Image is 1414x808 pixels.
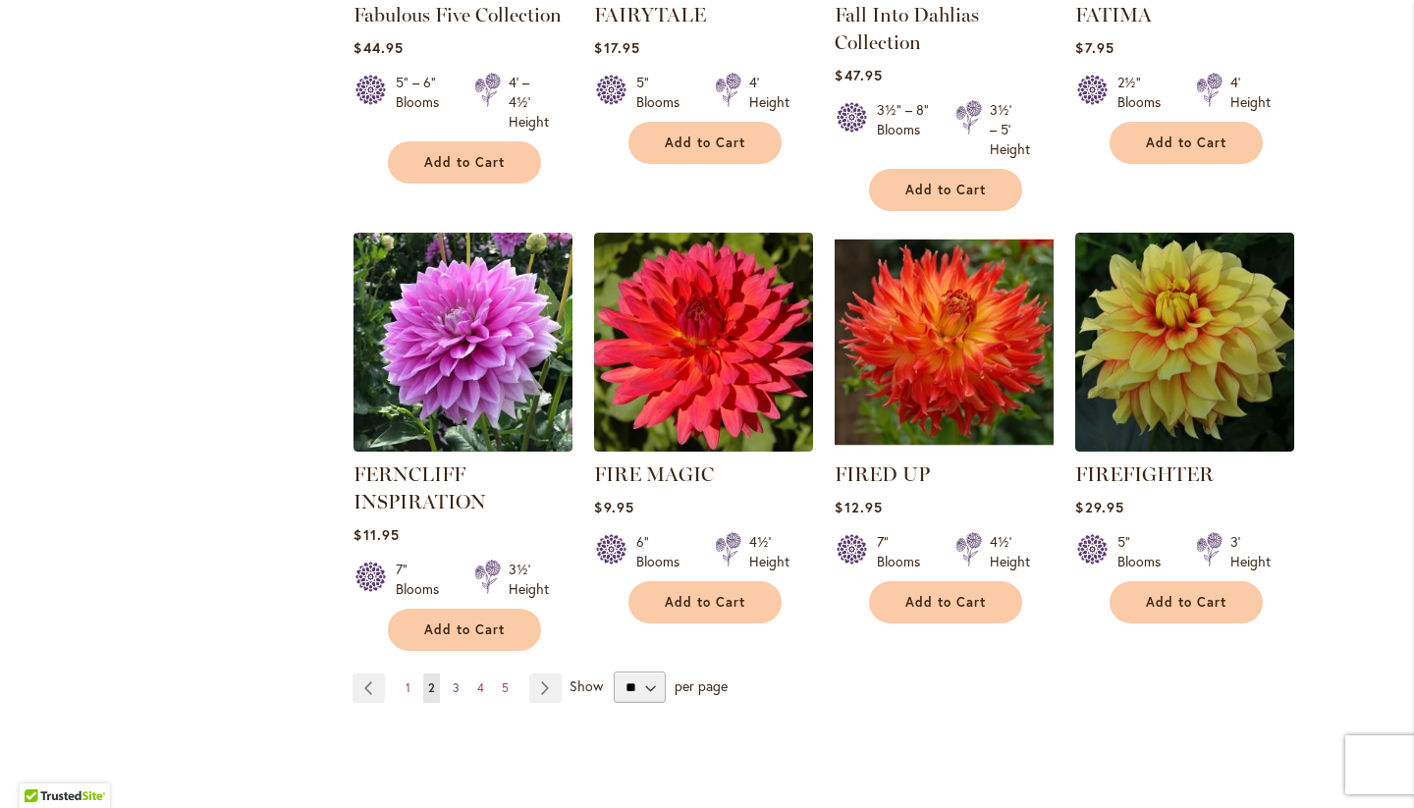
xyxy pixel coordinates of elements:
span: 2 [428,680,435,695]
span: 4 [477,680,484,695]
button: Add to Cart [388,141,541,184]
span: Add to Cart [1146,594,1226,611]
div: 4' Height [749,73,789,112]
a: FIRE MAGIC [594,437,813,456]
a: FIRED UP [835,437,1054,456]
a: FIRED UP [835,462,930,486]
span: per page [675,676,728,695]
span: Add to Cart [424,621,505,638]
a: Ferncliff Inspiration [353,437,572,456]
div: 3½' – 5' Height [990,100,1030,159]
a: Fall Into Dahlias Collection [835,3,979,54]
div: 7" Blooms [877,532,932,571]
a: FIREFIGHTER [1075,437,1294,456]
div: 2½" Blooms [1117,73,1172,112]
button: Add to Cart [1110,581,1263,623]
img: Ferncliff Inspiration [353,233,572,452]
a: 3 [448,673,464,703]
span: Add to Cart [665,594,745,611]
span: $47.95 [835,66,882,84]
div: 4' – 4½' Height [509,73,549,132]
div: 5" Blooms [1117,532,1172,571]
div: 7" Blooms [396,560,451,599]
div: 3½" – 8" Blooms [877,100,932,159]
span: 5 [502,680,509,695]
a: FAIRYTALE [594,3,706,27]
span: 1 [406,680,410,695]
img: FIREFIGHTER [1075,233,1294,452]
a: Fabulous Five Collection [353,3,562,27]
span: 3 [453,680,460,695]
span: Add to Cart [1146,135,1226,151]
span: Add to Cart [665,135,745,151]
button: Add to Cart [869,169,1022,211]
span: Show [570,676,603,695]
a: FIREFIGHTER [1075,462,1214,486]
span: Add to Cart [424,154,505,171]
button: Add to Cart [388,609,541,651]
button: Add to Cart [628,122,782,164]
a: FERNCLIFF INSPIRATION [353,462,486,513]
a: FATIMA [1075,3,1152,27]
span: $12.95 [835,498,882,516]
a: 1 [401,673,415,703]
div: 4½' Height [990,532,1030,571]
span: Add to Cart [905,182,986,198]
img: FIRE MAGIC [594,233,813,452]
span: $9.95 [594,498,633,516]
button: Add to Cart [628,581,782,623]
span: $44.95 [353,38,403,57]
button: Add to Cart [869,581,1022,623]
div: 5" – 6" Blooms [396,73,451,132]
img: FIRED UP [835,233,1054,452]
div: 4' Height [1230,73,1271,112]
span: Add to Cart [905,594,986,611]
a: 5 [497,673,514,703]
span: $7.95 [1075,38,1114,57]
span: $17.95 [594,38,639,57]
div: 4½' Height [749,532,789,571]
button: Add to Cart [1110,122,1263,164]
iframe: Launch Accessibility Center [15,738,70,793]
div: 3' Height [1230,532,1271,571]
div: 3½' Height [509,560,549,599]
span: $29.95 [1075,498,1123,516]
div: 6" Blooms [636,532,691,571]
a: FIRE MAGIC [594,462,714,486]
a: 4 [472,673,489,703]
div: 5" Blooms [636,73,691,112]
span: $11.95 [353,525,399,544]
